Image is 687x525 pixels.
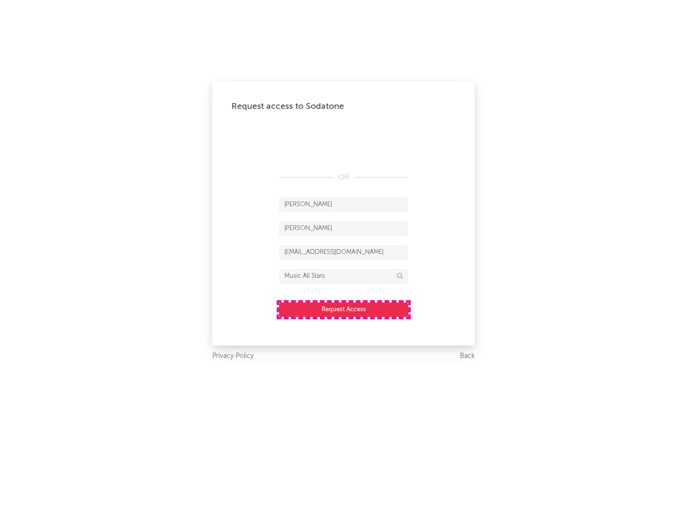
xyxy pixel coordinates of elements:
a: Privacy Policy [212,350,254,362]
button: Request Access [279,303,408,317]
input: First Name [279,198,408,212]
input: Division [279,269,408,283]
div: Request access to Sodatone [231,101,456,112]
input: Last Name [279,221,408,236]
div: OR [279,172,408,183]
a: Back [460,350,475,362]
input: Email [279,245,408,260]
